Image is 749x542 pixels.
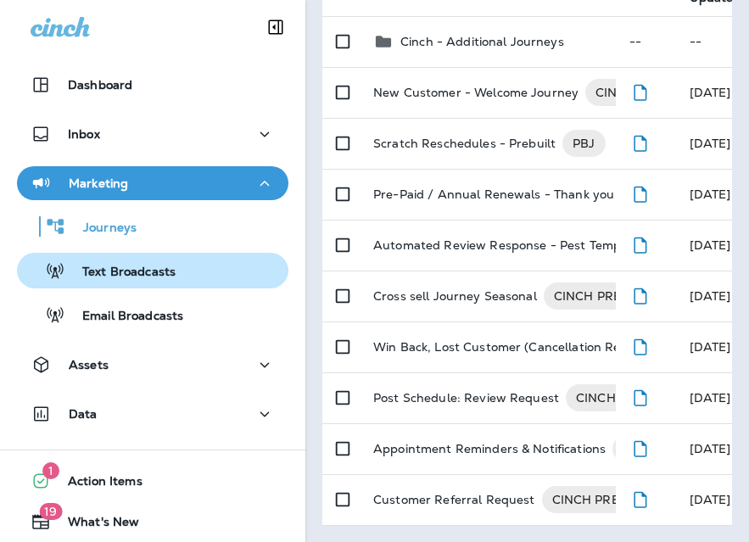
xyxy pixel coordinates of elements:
[17,505,288,539] button: 19What's New
[585,84,707,101] span: CINCH PREBUILT
[51,515,139,535] span: What's New
[629,83,651,98] span: Draft
[629,236,651,251] span: Draft
[373,384,559,411] p: Post Schedule: Review Request
[68,127,100,141] p: Inbox
[629,185,651,200] span: Draft
[562,130,605,157] div: PBJ
[17,397,288,431] button: Data
[629,490,651,506] span: Draft
[68,78,132,92] p: Dashboard
[629,134,651,149] span: Draft
[252,10,299,44] button: Collapse Sidebar
[69,407,98,421] p: Data
[17,464,288,498] button: 1Action Items
[400,35,564,48] p: Cinch - Additional Journeys
[542,491,664,508] span: CINCH PREBUILT
[373,79,579,106] p: New Customer - Welcome Journey
[69,176,128,190] p: Marketing
[690,492,731,507] span: Frank Carreno
[17,209,288,244] button: Journeys
[629,439,651,455] span: Draft
[373,181,614,208] p: Pre-Paid / Annual Renewals - Thank you
[373,333,658,360] p: Win Back, Lost Customer (Cancellation Reasons)
[65,309,183,325] p: Email Broadcasts
[39,503,62,520] span: 19
[629,388,651,404] span: Draft
[690,441,731,456] span: Frank Carreno
[690,237,731,253] span: Frank Carreno
[542,486,664,513] div: CINCH PREBUILT
[17,117,288,151] button: Inbox
[629,338,651,353] span: Draft
[544,288,666,305] span: CINCH PREBUILT
[373,435,606,462] p: Appointment Reminders & Notifications
[17,297,288,332] button: Email Broadcasts
[373,130,556,157] p: Scratch Reschedules - Prebuilt
[566,389,688,406] span: CINCH PREBUILT
[616,16,676,67] td: --
[566,384,688,411] div: CINCH PREBUILT
[51,474,143,495] span: Action Items
[17,166,288,200] button: Marketing
[690,390,731,405] span: Frank Carreno
[66,221,137,237] p: Journeys
[629,287,651,302] span: Draft
[65,265,176,281] p: Text Broadcasts
[690,136,731,151] span: Frank Carreno
[42,462,59,479] span: 1
[17,253,288,288] button: Text Broadcasts
[373,486,535,513] p: Customer Referral Request
[373,282,537,310] p: Cross sell Journey Seasonal
[17,348,288,382] button: Assets
[690,187,731,202] span: Frank Carreno
[17,68,288,102] button: Dashboard
[690,85,731,100] span: Joyce Lee
[544,282,666,310] div: CINCH PREBUILT
[690,288,731,304] span: Frank Carreno
[612,435,735,462] div: CINCH PREBUILT
[69,358,109,372] p: Assets
[585,79,707,106] div: CINCH PREBUILT
[690,339,731,355] span: Frank Carreno
[612,440,735,457] span: CINCH PREBUILT
[373,232,644,259] p: Automated Review Response - Pest Template
[562,135,605,152] span: PBJ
